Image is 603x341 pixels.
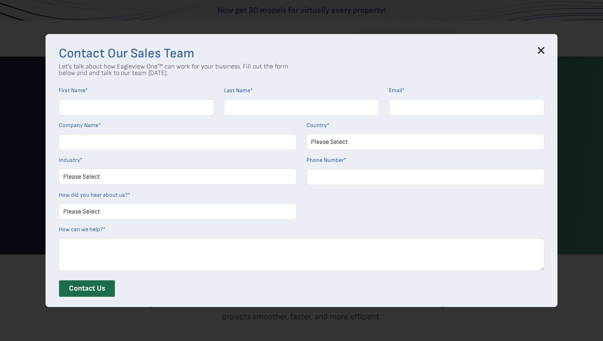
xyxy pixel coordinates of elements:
[59,191,128,198] span: How did you hear about us?
[59,157,80,164] span: Industry
[224,87,250,94] span: Last Name
[306,157,344,164] span: Phone Number
[389,87,402,94] span: Email
[59,226,103,233] span: How can we help?
[59,64,288,77] p: Let's talk about how Eagleview One™ can work for your business. Fill out the form below and and t...
[59,87,85,94] span: First Name
[59,47,544,60] h3: Contact Our Sales Team
[59,280,115,297] input: Contact Us
[59,122,98,129] span: Company Name
[306,122,327,129] span: Country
